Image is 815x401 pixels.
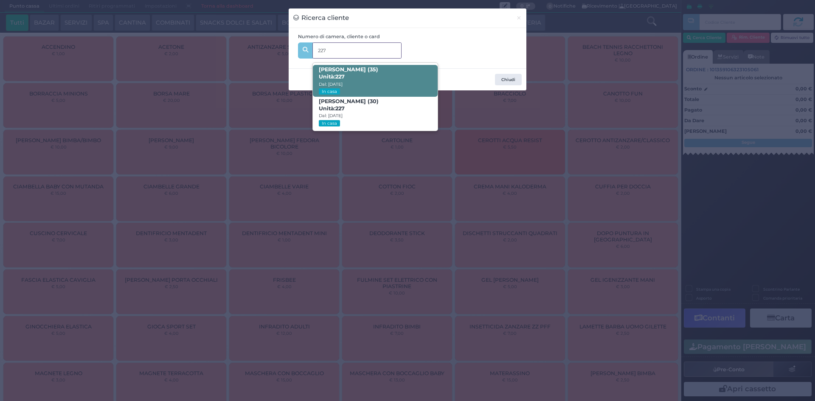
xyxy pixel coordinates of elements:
small: Dal: [DATE] [319,113,343,118]
small: In casa [319,88,340,95]
input: Es. 'Mario Rossi', '220' o '108123234234' [312,42,402,59]
small: Dal: [DATE] [319,81,343,87]
strong: 227 [335,105,345,112]
small: In casa [319,120,340,126]
b: [PERSON_NAME] (35) [319,66,378,80]
h3: Ricerca cliente [293,13,349,23]
button: Chiudi [511,8,526,28]
span: × [516,13,522,22]
span: Unità: [319,105,345,112]
button: Chiudi [495,74,522,86]
label: Numero di camera, cliente o card [298,33,380,40]
strong: 227 [335,73,345,80]
span: Unità: [319,73,345,81]
b: [PERSON_NAME] (30) [319,98,379,112]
